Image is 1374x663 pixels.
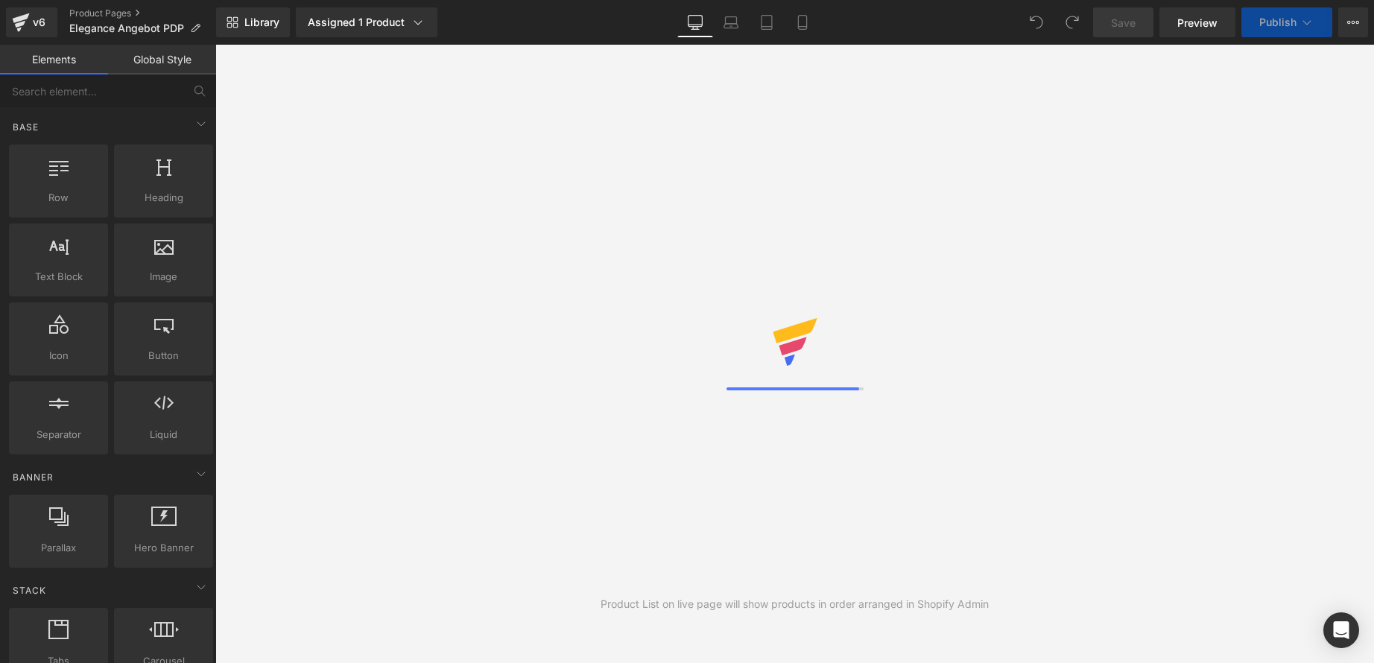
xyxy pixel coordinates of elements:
button: Undo [1022,7,1051,37]
span: Save [1111,15,1136,31]
a: Global Style [108,45,216,74]
a: Mobile [785,7,820,37]
a: v6 [6,7,57,37]
a: Laptop [713,7,749,37]
span: Text Block [13,269,104,285]
span: Hero Banner [118,540,209,556]
a: New Library [216,7,290,37]
span: Elegance Angebot PDP [69,22,184,34]
div: Assigned 1 Product [308,15,425,30]
span: Image [118,269,209,285]
div: Product List on live page will show products in order arranged in Shopify Admin [601,596,989,612]
span: Library [244,16,279,29]
span: Separator [13,427,104,442]
div: Open Intercom Messenger [1323,612,1359,648]
button: Publish [1241,7,1332,37]
a: Product Pages [69,7,216,19]
div: v6 [30,13,48,32]
span: Heading [118,190,209,206]
button: Redo [1057,7,1087,37]
span: Preview [1177,15,1218,31]
a: Desktop [677,7,713,37]
a: Preview [1159,7,1235,37]
span: Publish [1259,16,1297,28]
span: Base [11,120,40,134]
a: Tablet [749,7,785,37]
span: Banner [11,470,55,484]
span: Row [13,190,104,206]
span: Liquid [118,427,209,442]
span: Stack [11,583,48,597]
span: Button [118,348,209,364]
span: Parallax [13,540,104,556]
button: More [1338,7,1368,37]
span: Icon [13,348,104,364]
